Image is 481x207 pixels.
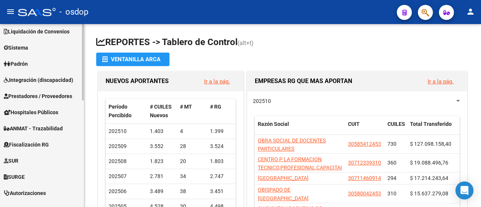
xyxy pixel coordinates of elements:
[150,172,174,181] div: 2.781
[109,128,127,134] span: 202510
[180,104,192,110] span: # MT
[150,142,174,151] div: 3.552
[348,121,360,127] span: CUIT
[258,121,289,127] span: Razón Social
[258,156,385,188] span: CENTRO P LA FORMACION TECNICO,PROFESIONAL,CAPACITACION,PROMOCION SOCIAL, PRODUCTIVA INDUSTRIALES,...
[106,77,169,85] span: NUEVOS APORTANTES
[109,188,127,194] span: 202506
[96,53,169,66] button: Ventanilla ARCA
[106,99,147,124] datatable-header-cell: Período Percibido
[345,116,384,141] datatable-header-cell: CUIT
[4,44,28,52] span: Sistema
[387,190,396,196] span: 310
[410,121,452,127] span: Total Transferido
[4,189,46,197] span: Autorizaciones
[4,173,25,181] span: SURGE
[4,124,63,133] span: ANMAT - Trazabilidad
[150,127,174,136] div: 1.403
[4,157,18,165] span: SUR
[150,157,174,166] div: 1.823
[150,104,172,118] span: # CUILES Nuevos
[348,160,381,166] span: 30712339310
[147,99,177,124] datatable-header-cell: # CUILES Nuevos
[348,141,381,147] span: 30585412453
[180,172,204,181] div: 34
[410,141,451,147] span: $ 127.098.158,40
[198,74,236,88] button: Ir a la pág.
[96,36,469,49] h1: REPORTES -> Tablero de Control
[387,121,405,127] span: CUILES
[237,39,254,47] span: (alt+t)
[210,142,234,151] div: 3.524
[407,116,460,141] datatable-header-cell: Total Transferido
[109,104,132,118] span: Período Percibido
[180,127,204,136] div: 4
[410,175,448,181] span: $ 17.214.243,64
[109,143,127,149] span: 202509
[180,157,204,166] div: 20
[410,190,448,196] span: $ 15.637.279,08
[210,172,234,181] div: 2.747
[4,76,73,84] span: Integración (discapacidad)
[348,175,381,181] span: 30711460914
[4,92,72,100] span: Prestadores / Proveedores
[258,137,326,152] span: OBRA SOCIAL DE DOCENTES PARTICULARES
[4,60,28,68] span: Padrón
[387,160,396,166] span: 360
[180,142,204,151] div: 28
[102,53,163,66] div: Ventanilla ARCA
[466,7,475,16] mat-icon: person
[59,4,88,20] span: - osdop
[109,158,127,164] span: 202508
[177,99,207,124] datatable-header-cell: # MT
[255,77,352,85] span: EMPRESAS RG QUE MAS APORTAN
[180,187,204,196] div: 38
[455,181,473,199] div: Open Intercom Messenger
[410,160,448,166] span: $ 19.088.496,76
[4,27,70,36] span: Liquidación de Convenios
[204,78,230,85] a: Ir a la pág.
[387,175,396,181] span: 294
[210,127,234,136] div: 1.399
[428,78,454,85] a: Ir a la pág.
[6,7,15,16] mat-icon: menu
[210,104,221,110] span: # RG
[387,141,396,147] span: 730
[422,74,460,88] button: Ir a la pág.
[210,187,234,196] div: 3.451
[253,98,271,104] span: 202510
[207,99,237,124] datatable-header-cell: # RG
[4,108,58,116] span: Hospitales Públicos
[384,116,407,141] datatable-header-cell: CUILES
[255,116,345,141] datatable-header-cell: Razón Social
[348,190,381,196] span: 30580042453
[258,175,309,181] span: [GEOGRAPHIC_DATA]
[4,141,49,149] span: Fiscalización RG
[109,173,127,179] span: 202507
[150,187,174,196] div: 3.489
[210,157,234,166] div: 1.803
